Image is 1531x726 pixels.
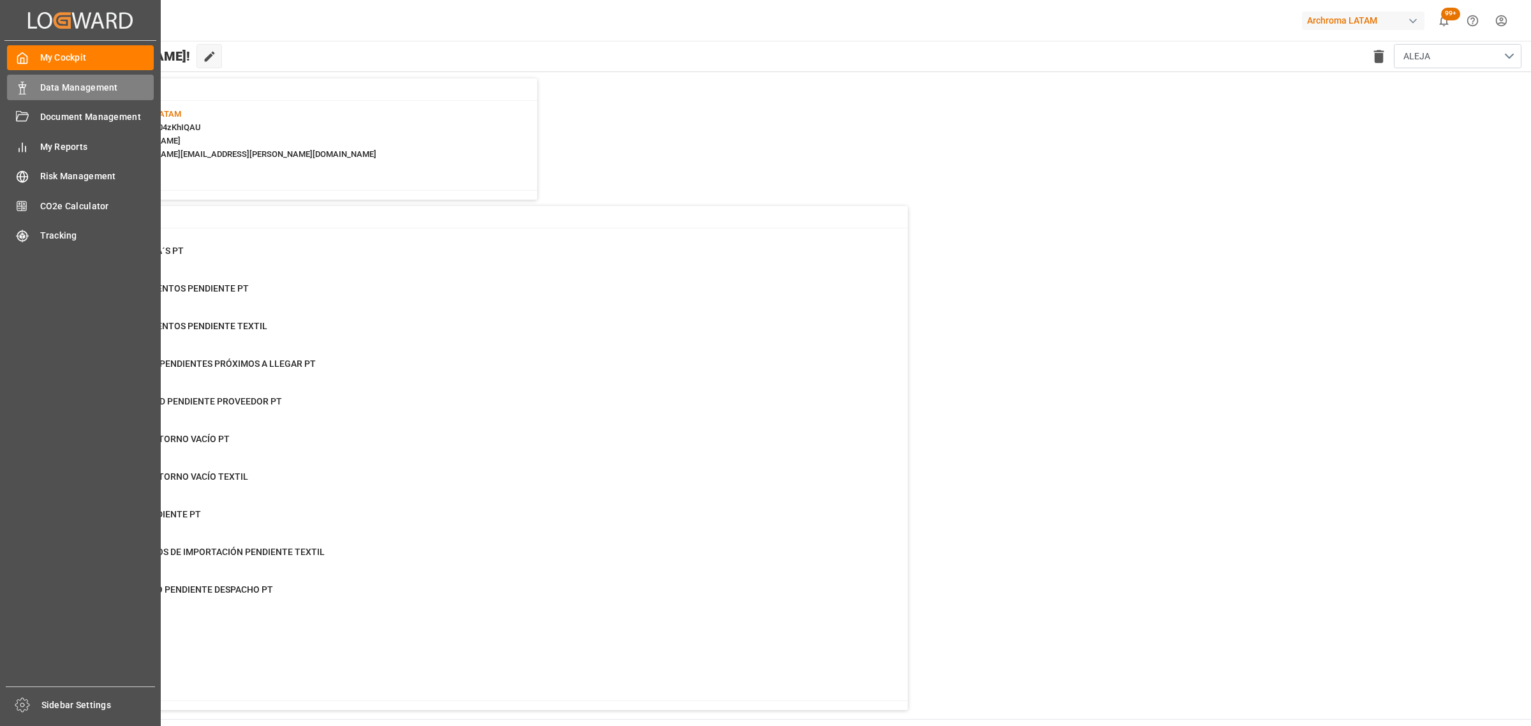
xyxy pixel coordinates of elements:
button: Help Center [1458,6,1487,35]
a: Tracking [7,223,154,248]
a: 5BL RELEASEFinal Delivery [66,621,892,648]
span: Tracking [40,229,154,242]
button: show 101 new notifications [1430,6,1458,35]
a: 4PAGADOS PERO PENDIENTE DESPACHO PTFinal Delivery [66,583,892,610]
span: PENDIENTE RETORNO VACÍO PT [98,434,230,444]
span: Data Management [40,81,154,94]
a: 0ENVIO DOCUMENTOS PENDIENTE PTPurchase Orders [66,282,892,309]
span: PAGADOS PERO PENDIENTE DESPACHO PT [98,584,273,595]
span: ENVIO DOCUMENTOS PENDIENTE TEXTIL [98,321,267,331]
span: Risk Management [40,170,154,183]
a: 0ENTREGA PENDIENTE PTFinal Delivery [66,508,892,535]
span: My Reports [40,140,154,154]
span: DISPONIBILIDAD PENDIENTE PROVEEDOR PT [98,396,282,406]
span: ENVIO DOCUMENTOS PENDIENTE PT [98,283,249,293]
span: 99+ [1441,8,1460,20]
a: My Cockpit [7,45,154,70]
span: Document Management [40,110,154,124]
a: 0PENDIENTE RETORNO VACÍO PTFinal Delivery [66,433,892,459]
a: 0PENDIENTE RETORNO VACÍO TEXTILFinal Delivery [66,470,892,497]
a: Data Management [7,75,154,100]
span: Sidebar Settings [41,699,156,712]
a: 41DISPONIBILIDAD PENDIENTE PROVEEDOR PTPurchase Orders [66,395,892,422]
a: My Reports [7,134,154,159]
span: : [PERSON_NAME][EMAIL_ADDRESS][PERSON_NAME][DOMAIN_NAME] [114,149,376,159]
div: Archroma LATAM [1302,11,1424,30]
a: 98PAGO DERECHOS DE IMPORTACIÓN PENDIENTE TEXTILFinal Delivery [66,545,892,572]
span: DOCUMENTOS PENDIENTES PRÓXIMOS A LLEGAR PT [98,359,316,369]
span: CO2e Calculator [40,200,154,213]
span: PAGO DERECHOS DE IMPORTACIÓN PENDIENTE TEXTIL [98,547,325,557]
a: Document Management [7,105,154,130]
button: open menu [1394,44,1521,68]
a: 7CAMBIO DE ETA´S PTContainer Schema [66,244,892,271]
span: ALEJA [1403,50,1430,63]
a: CO2e Calculator [7,193,154,218]
a: 150DOCUMENTOS PENDIENTES PRÓXIMOS A LLEGAR PTPurchase Orders [66,357,892,384]
span: PENDIENTE RETORNO VACÍO TEXTIL [98,471,248,482]
span: My Cockpit [40,51,154,64]
a: 12ENVIO DOCUMENTOS PENDIENTE TEXTILPurchase Orders [66,320,892,346]
a: Risk Management [7,164,154,189]
button: Archroma LATAM [1302,8,1430,33]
